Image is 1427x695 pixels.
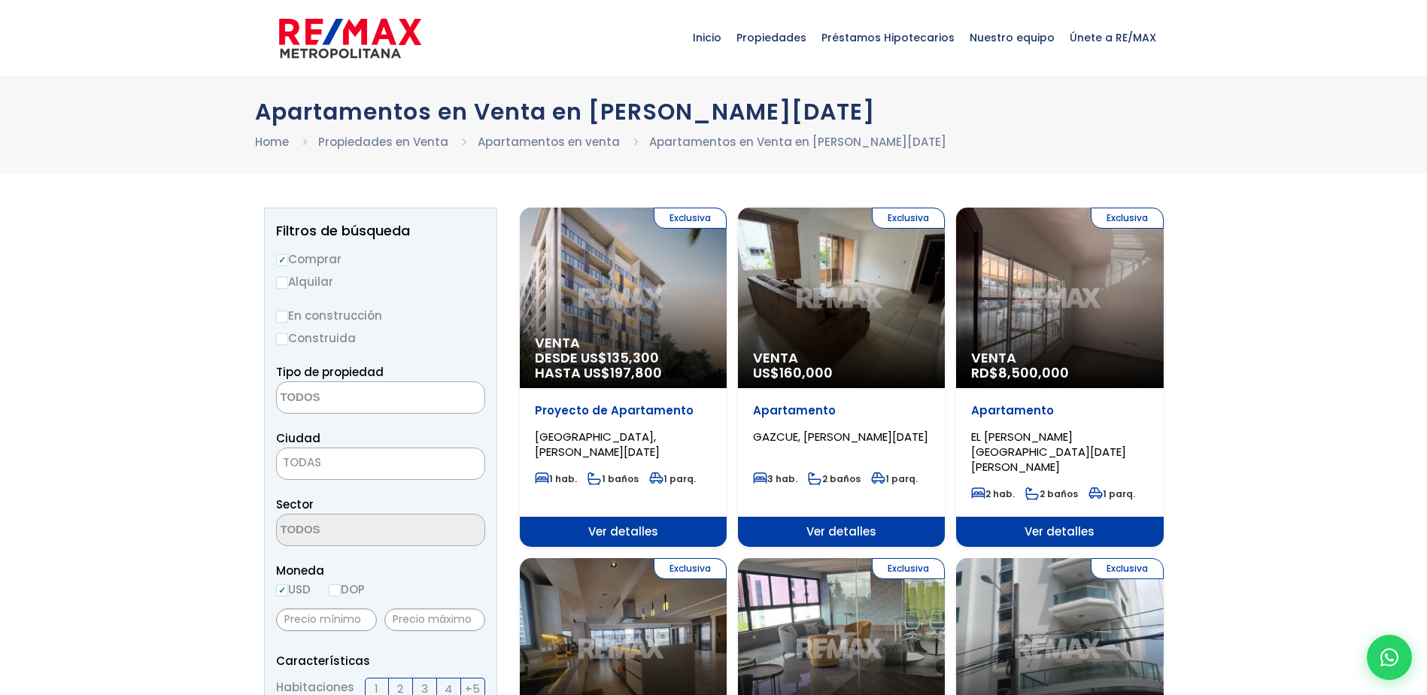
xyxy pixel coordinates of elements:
[283,454,321,470] span: TODAS
[276,329,485,347] label: Construida
[872,558,945,579] span: Exclusiva
[607,348,659,367] span: 135,300
[276,561,485,580] span: Moneda
[535,472,577,485] span: 1 hab.
[535,429,660,460] span: [GEOGRAPHIC_DATA], [PERSON_NAME][DATE]
[276,277,288,289] input: Alquilar
[520,517,727,547] span: Ver detalles
[276,311,288,323] input: En construcción
[956,517,1163,547] span: Ver detalles
[971,363,1069,382] span: RD$
[276,254,288,266] input: Comprar
[535,366,712,381] span: HASTA US$
[276,223,485,238] h2: Filtros de búsqueda
[277,382,423,414] textarea: Search
[872,208,945,229] span: Exclusiva
[610,363,662,382] span: 197,800
[384,609,485,631] input: Precio máximo
[649,132,946,151] li: Apartamentos en Venta en [PERSON_NAME][DATE]
[276,448,485,480] span: TODAS
[535,335,712,351] span: Venta
[753,472,797,485] span: 3 hab.
[279,16,421,61] img: remax-metropolitana-logo
[329,580,365,599] label: DOP
[318,134,448,150] a: Propiedades en Venta
[971,429,1126,475] span: EL [PERSON_NAME][GEOGRAPHIC_DATA][DATE][PERSON_NAME]
[971,351,1148,366] span: Venta
[587,472,639,485] span: 1 baños
[962,15,1062,60] span: Nuestro equipo
[753,351,930,366] span: Venta
[277,514,423,547] textarea: Search
[729,15,814,60] span: Propiedades
[871,472,918,485] span: 1 parq.
[654,208,727,229] span: Exclusiva
[276,272,485,291] label: Alquilar
[535,351,712,381] span: DESDE US$
[277,452,484,473] span: TODAS
[971,403,1148,418] p: Apartamento
[738,517,945,547] span: Ver detalles
[255,134,289,150] a: Home
[654,558,727,579] span: Exclusiva
[276,364,384,380] span: Tipo de propiedad
[276,584,288,596] input: USD
[276,333,288,345] input: Construida
[535,403,712,418] p: Proyecto de Apartamento
[753,429,928,445] span: GAZCUE, [PERSON_NAME][DATE]
[276,430,320,446] span: Ciudad
[276,580,311,599] label: USD
[1025,487,1078,500] span: 2 baños
[1091,208,1164,229] span: Exclusiva
[808,472,861,485] span: 2 baños
[329,584,341,596] input: DOP
[276,651,485,670] p: Características
[1062,15,1164,60] span: Únete a RE/MAX
[520,208,727,547] a: Exclusiva Venta DESDE US$135,300 HASTA US$197,800 Proyecto de Apartamento [GEOGRAPHIC_DATA], [PER...
[255,99,1173,125] h1: Apartamentos en Venta en [PERSON_NAME][DATE]
[998,363,1069,382] span: 8,500,000
[276,496,314,512] span: Sector
[1091,558,1164,579] span: Exclusiva
[753,403,930,418] p: Apartamento
[971,487,1015,500] span: 2 hab.
[276,306,485,325] label: En construcción
[779,363,833,382] span: 160,000
[276,250,485,269] label: Comprar
[685,15,729,60] span: Inicio
[276,609,377,631] input: Precio mínimo
[814,15,962,60] span: Préstamos Hipotecarios
[1088,487,1135,500] span: 1 parq.
[753,363,833,382] span: US$
[478,134,620,150] a: Apartamentos en venta
[956,208,1163,547] a: Exclusiva Venta RD$8,500,000 Apartamento EL [PERSON_NAME][GEOGRAPHIC_DATA][DATE][PERSON_NAME] 2 h...
[649,472,696,485] span: 1 parq.
[738,208,945,547] a: Exclusiva Venta US$160,000 Apartamento GAZCUE, [PERSON_NAME][DATE] 3 hab. 2 baños 1 parq. Ver det...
